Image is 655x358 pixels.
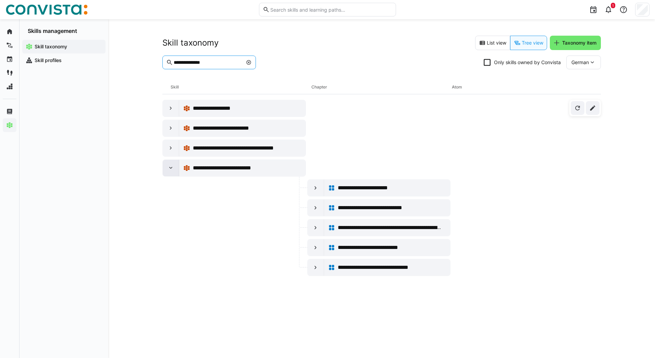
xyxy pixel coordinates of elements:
[550,36,601,50] button: Taxonomy item
[171,80,311,94] div: Skill
[270,7,392,13] input: Search skills and learning paths…
[510,36,547,50] eds-button-option: Tree view
[452,80,593,94] div: Atom
[475,36,510,50] eds-button-option: List view
[561,39,597,46] span: Taxonomy item
[162,38,219,48] h2: Skill taxonomy
[311,80,452,94] div: Chapter
[484,59,561,66] eds-checkbox: Only skills owned by Convista
[612,3,614,8] span: 1
[571,59,589,66] span: German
